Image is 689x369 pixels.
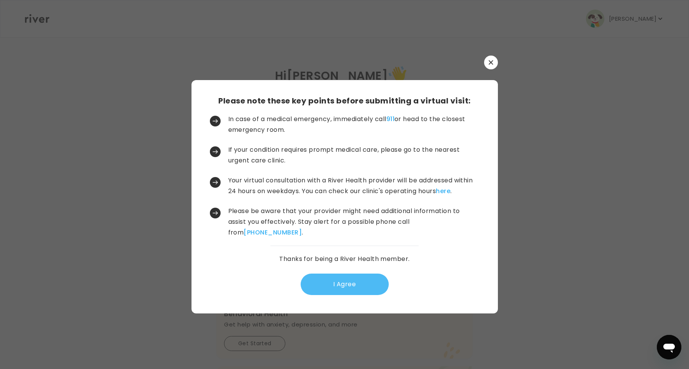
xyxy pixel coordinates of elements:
a: 911 [386,115,394,123]
h3: Please note these key points before submitting a virtual visit: [218,95,470,106]
button: I Agree [301,274,389,295]
a: here [436,187,450,195]
a: [PHONE_NUMBER] [244,228,302,237]
iframe: Button to launch messaging window, conversation in progress [657,335,681,359]
p: In case of a medical emergency, immediately call or head to the closest emergency room. [228,114,478,135]
p: Your virtual consultation with a River Health provider will be addressed within 24 hours on weekd... [228,175,478,197]
p: If your condition requires prompt medical care, please go to the nearest urgent care clinic. [228,144,478,166]
p: Please be aware that your provider might need additional information to assist you effectively. S... [228,206,478,238]
p: Thanks for being a River Health member. [279,254,410,264]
